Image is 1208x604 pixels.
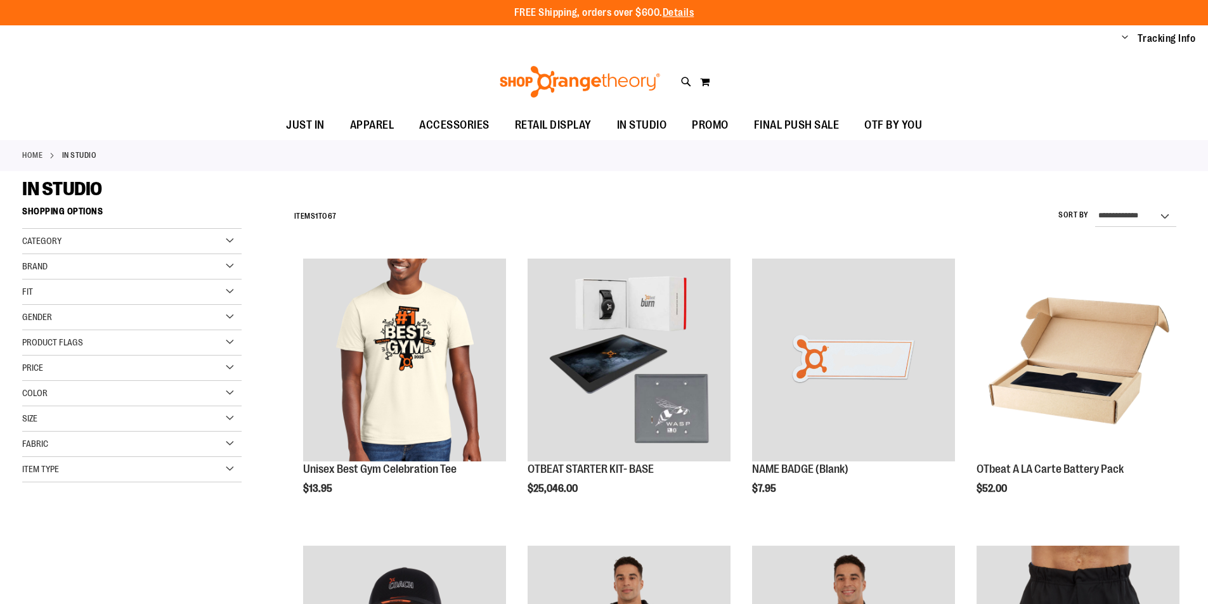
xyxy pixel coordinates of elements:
img: NAME BADGE (Blank) [752,259,955,461]
label: Sort By [1058,210,1089,221]
img: Product image for OTbeat A LA Carte Battery Pack [977,259,1179,461]
div: product [746,252,961,527]
a: Product image for OTbeat A LA Carte Battery Pack [977,259,1179,463]
span: Price [22,363,43,373]
span: Product Flags [22,337,83,347]
div: Size [22,406,242,432]
a: Unisex Best Gym Celebration Tee [303,463,457,475]
div: Gender [22,305,242,330]
span: RETAIL DISPLAY [515,111,592,139]
span: Brand [22,261,48,271]
span: IN STUDIO [617,111,667,139]
button: Account menu [1122,32,1128,45]
strong: IN STUDIO [62,150,97,161]
div: Fit [22,280,242,305]
span: Item Type [22,464,59,474]
a: NAME BADGE (Blank) [752,463,848,475]
a: OTBEAT STARTER KIT- BASE [528,259,731,463]
span: $52.00 [977,483,1009,494]
span: $13.95 [303,483,334,494]
a: IN STUDIO [604,111,680,139]
div: Product Flags [22,330,242,356]
span: Color [22,388,48,398]
a: NAME BADGE (Blank) [752,259,955,463]
span: Category [22,236,62,246]
span: $25,046.00 [528,483,580,494]
img: OTF Unisex Best Gym Tee [303,259,506,461]
div: product [297,252,512,527]
a: ACCESSORIES [406,111,502,140]
span: 67 [328,212,337,221]
p: FREE Shipping, orders over $600. [514,6,694,20]
img: OTBEAT STARTER KIT- BASE [528,259,731,461]
span: ACCESSORIES [419,111,490,139]
span: IN STUDIO [22,178,102,200]
a: RETAIL DISPLAY [502,111,604,140]
a: FINAL PUSH SALE [741,111,852,140]
a: PROMO [679,111,741,140]
span: Fit [22,286,33,297]
a: Home [22,150,42,161]
span: JUST IN [286,111,325,139]
span: 1 [315,212,318,221]
div: Brand [22,254,242,280]
span: PROMO [692,111,729,139]
span: Fabric [22,439,48,449]
div: Fabric [22,432,242,457]
span: Gender [22,312,52,322]
a: Details [663,7,694,18]
a: Tracking Info [1138,32,1196,46]
a: OTbeat A LA Carte Battery Pack [977,463,1124,475]
a: JUST IN [273,111,337,140]
a: APPAREL [337,111,407,140]
img: Shop Orangetheory [498,66,662,98]
h2: Items to [294,207,337,226]
a: OTBEAT STARTER KIT- BASE [528,463,654,475]
div: Price [22,356,242,381]
div: product [970,252,1186,527]
a: OTF Unisex Best Gym Tee [303,259,506,463]
a: OTF BY YOU [852,111,935,140]
div: product [521,252,737,527]
div: Color [22,381,242,406]
span: FINAL PUSH SALE [754,111,840,139]
span: APPAREL [350,111,394,139]
span: $7.95 [752,483,778,494]
span: OTF BY YOU [864,111,922,139]
div: Item Type [22,457,242,482]
div: Category [22,229,242,254]
span: Size [22,413,37,423]
strong: Shopping Options [22,200,242,229]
